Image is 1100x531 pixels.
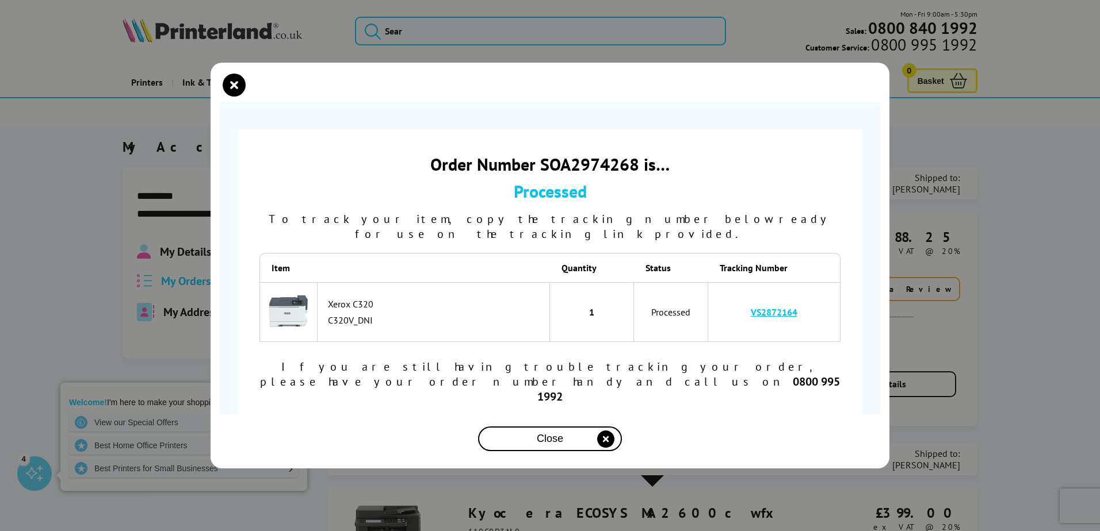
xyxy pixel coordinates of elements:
div: C320V_DNI [328,314,544,326]
span: Close [537,433,563,445]
td: 1 [550,282,634,343]
a: VS2872164 [751,306,797,318]
th: Item [259,253,318,282]
img: Xerox C320 [266,288,311,334]
th: Quantity [550,253,634,282]
th: Tracking Number [708,253,841,282]
div: Order Number SOA2974268 is… [259,153,841,175]
div: Xerox C320 [328,298,544,310]
b: 0800 995 1992 [537,374,840,404]
button: close modal [478,426,622,451]
th: Status [634,253,708,282]
div: If you are still having trouble tracking your order, please have your order number handy and call... [259,359,841,404]
span: To track your item, copy the tracking number below ready for use on the tracking link provided. [269,211,832,241]
button: close modal [226,76,243,94]
td: Processed [634,282,708,343]
div: Processed [259,180,841,202]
